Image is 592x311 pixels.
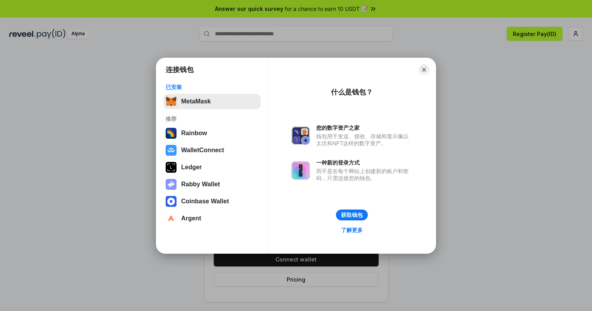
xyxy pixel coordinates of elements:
button: Rabby Wallet [163,177,261,192]
div: 您的数字资产之家 [316,124,412,131]
div: 什么是钱包？ [331,88,373,97]
img: svg+xml,%3Csvg%20width%3D%2228%22%20height%3D%2228%22%20viewBox%3D%220%200%2028%2028%22%20fill%3D... [166,145,177,156]
div: 推荐 [166,115,258,122]
div: MetaMask [181,98,211,105]
div: 而不是在每个网站上创建新的账户和密码，只需连接您的钱包。 [316,168,412,182]
div: Coinbase Wallet [181,198,229,205]
div: 已安装 [166,84,258,91]
img: svg+xml,%3Csvg%20xmlns%3D%22http%3A%2F%2Fwww.w3.org%2F2000%2Fsvg%22%20fill%3D%22none%22%20viewBox... [291,161,310,180]
img: svg+xml,%3Csvg%20width%3D%2228%22%20height%3D%2228%22%20viewBox%3D%220%200%2028%2028%22%20fill%3D... [166,196,177,207]
div: Rainbow [181,130,207,137]
img: svg+xml,%3Csvg%20xmlns%3D%22http%3A%2F%2Fwww.w3.org%2F2000%2Fsvg%22%20width%3D%2228%22%20height%3... [166,162,177,173]
button: Coinbase Wallet [163,194,261,209]
button: Ledger [163,160,261,175]
img: svg+xml,%3Csvg%20width%3D%22120%22%20height%3D%22120%22%20viewBox%3D%220%200%20120%20120%22%20fil... [166,128,177,139]
div: 了解更多 [341,227,363,234]
div: 一种新的登录方式 [316,159,412,166]
button: Close [419,64,429,75]
img: svg+xml,%3Csvg%20fill%3D%22none%22%20height%3D%2233%22%20viewBox%3D%220%200%2035%2033%22%20width%... [166,96,177,107]
div: Rabby Wallet [181,181,220,188]
div: Ledger [181,164,202,171]
img: svg+xml,%3Csvg%20xmlns%3D%22http%3A%2F%2Fwww.w3.org%2F2000%2Fsvg%22%20fill%3D%22none%22%20viewBox... [166,179,177,190]
div: Argent [181,215,201,222]
div: WalletConnect [181,147,224,154]
h1: 连接钱包 [166,65,194,74]
div: 获取钱包 [341,211,363,218]
div: 钱包用于发送、接收、存储和显示像以太坊和NFT这样的数字资产。 [316,133,412,147]
button: WalletConnect [163,143,261,158]
img: svg+xml,%3Csvg%20xmlns%3D%22http%3A%2F%2Fwww.w3.org%2F2000%2Fsvg%22%20fill%3D%22none%22%20viewBox... [291,126,310,145]
img: svg+xml,%3Csvg%20width%3D%2228%22%20height%3D%2228%22%20viewBox%3D%220%200%2028%2028%22%20fill%3D... [166,213,177,224]
button: MetaMask [163,94,261,109]
button: 获取钱包 [336,210,368,220]
button: Argent [163,211,261,226]
button: Rainbow [163,125,261,141]
a: 了解更多 [336,225,367,235]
